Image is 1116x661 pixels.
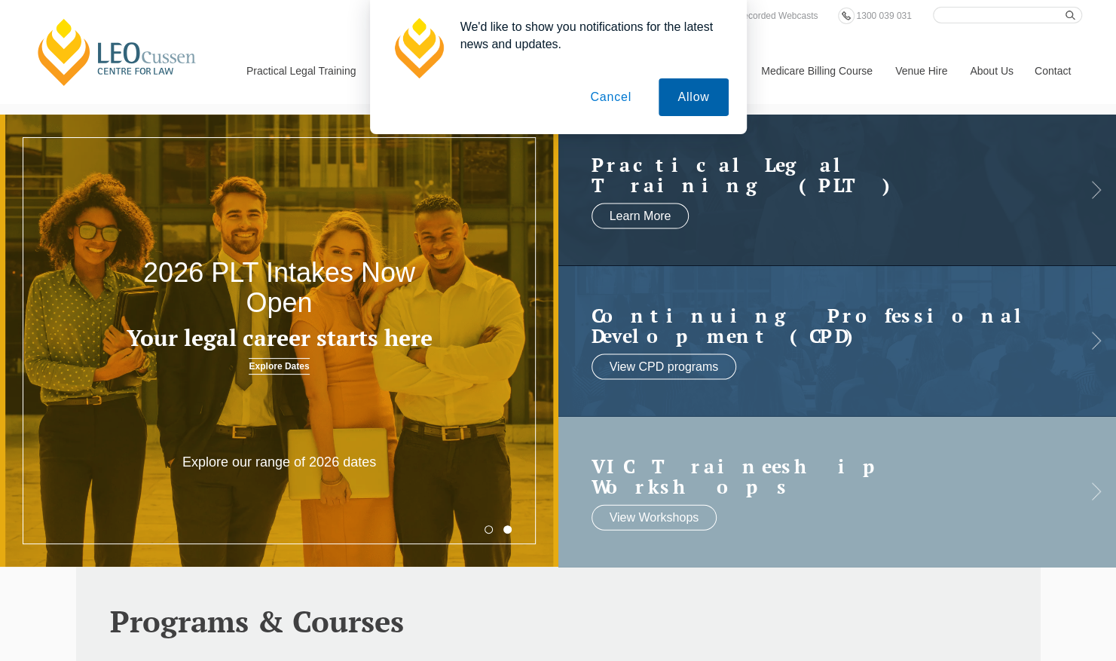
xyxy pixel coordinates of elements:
button: 2 [503,525,512,534]
a: View Workshops [592,504,717,530]
a: Learn More [592,203,689,228]
a: View CPD programs [592,353,737,379]
button: Allow [659,78,728,116]
button: Cancel [571,78,650,116]
button: 1 [485,525,493,534]
a: Explore Dates [249,358,309,375]
h2: 2026 PLT Intakes Now Open [112,258,447,317]
h3: Your legal career starts here [112,326,447,350]
h2: Practical Legal Training (PLT) [592,154,1053,195]
h2: Continuing Professional Development (CPD) [592,304,1053,346]
a: VIC Traineeship Workshops [592,455,1053,497]
a: Practical LegalTraining (PLT) [592,154,1053,195]
a: Continuing ProfessionalDevelopment (CPD) [592,304,1053,346]
p: Explore our range of 2026 dates [167,454,390,471]
div: We'd like to show you notifications for the latest news and updates. [448,18,729,53]
img: notification icon [388,18,448,78]
h2: Programs & Courses [110,604,1007,638]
